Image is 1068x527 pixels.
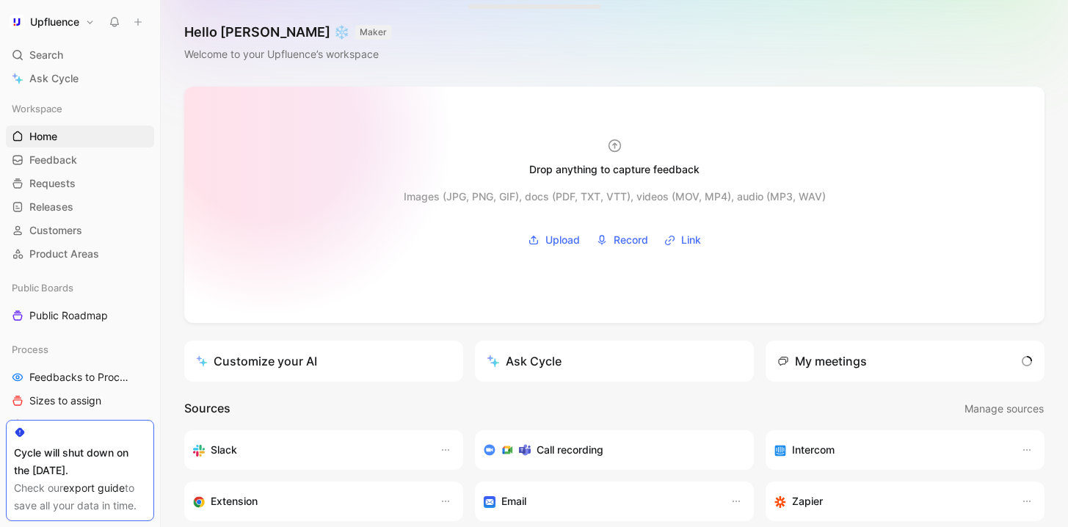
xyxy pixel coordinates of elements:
[10,15,24,29] img: Upfluence
[29,176,76,191] span: Requests
[487,352,562,370] div: Ask Cycle
[29,70,79,87] span: Ask Cycle
[523,229,585,251] button: Upload
[6,338,154,360] div: Process
[964,399,1045,418] button: Manage sources
[774,493,1006,510] div: Capture feedback from thousands of sources with Zapier (survey results, recordings, sheets, etc).
[29,223,82,238] span: Customers
[404,188,826,206] div: Images (JPG, PNG, GIF), docs (PDF, TXT, VTT), videos (MOV, MP4), audio (MP3, WAV)
[193,441,425,459] div: Sync your customers, send feedback and get updates in Slack
[777,352,867,370] div: My meetings
[537,441,603,459] h3: Call recording
[484,493,716,510] div: Forward emails to your feedback inbox
[63,481,125,494] a: export guide
[6,305,154,327] a: Public Roadmap
[6,196,154,218] a: Releases
[6,12,98,32] button: UpfluenceUpfluence
[6,98,154,120] div: Workspace
[12,280,73,295] span: Public Boards
[30,15,79,29] h1: Upfluence
[6,277,154,299] div: Public Boards
[6,219,154,241] a: Customers
[659,229,706,251] button: Link
[29,308,108,323] span: Public Roadmap
[184,399,230,418] h2: Sources
[211,441,237,459] h3: Slack
[355,25,391,40] button: MAKER
[29,417,109,432] span: Output to assign
[965,400,1044,418] span: Manage sources
[193,493,425,510] div: Capture feedback from anywhere on the web
[184,46,391,63] div: Welcome to your Upfluence’s workspace
[529,161,700,178] div: Drop anything to capture feedback
[184,341,463,382] a: Customize your AI
[774,441,1006,459] div: Sync your customers, send feedback and get updates in Intercom
[792,493,823,510] h3: Zapier
[475,341,754,382] button: Ask Cycle
[6,413,154,435] a: Output to assign
[484,441,733,459] div: Record & transcribe meetings from Zoom, Meet & Teams.
[681,231,701,249] span: Link
[29,153,77,167] span: Feedback
[29,247,99,261] span: Product Areas
[545,231,580,249] span: Upload
[6,126,154,148] a: Home
[6,172,154,195] a: Requests
[29,129,57,144] span: Home
[196,352,317,370] div: Customize your AI
[29,46,63,64] span: Search
[6,366,154,388] a: Feedbacks to Process
[29,200,73,214] span: Releases
[29,393,101,408] span: Sizes to assign
[6,44,154,66] div: Search
[6,338,154,459] div: ProcessFeedbacks to ProcessSizes to assignOutput to assignBusiness Focus to assign
[12,101,62,116] span: Workspace
[6,243,154,265] a: Product Areas
[614,231,648,249] span: Record
[184,23,391,41] h1: Hello [PERSON_NAME] ❄️
[6,149,154,171] a: Feedback
[29,370,134,385] span: Feedbacks to Process
[12,342,48,357] span: Process
[591,229,653,251] button: Record
[14,444,146,479] div: Cycle will shut down on the [DATE].
[792,441,835,459] h3: Intercom
[6,277,154,327] div: Public BoardsPublic Roadmap
[14,479,146,515] div: Check our to save all your data in time.
[6,390,154,412] a: Sizes to assign
[6,68,154,90] a: Ask Cycle
[211,493,258,510] h3: Extension
[501,493,526,510] h3: Email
